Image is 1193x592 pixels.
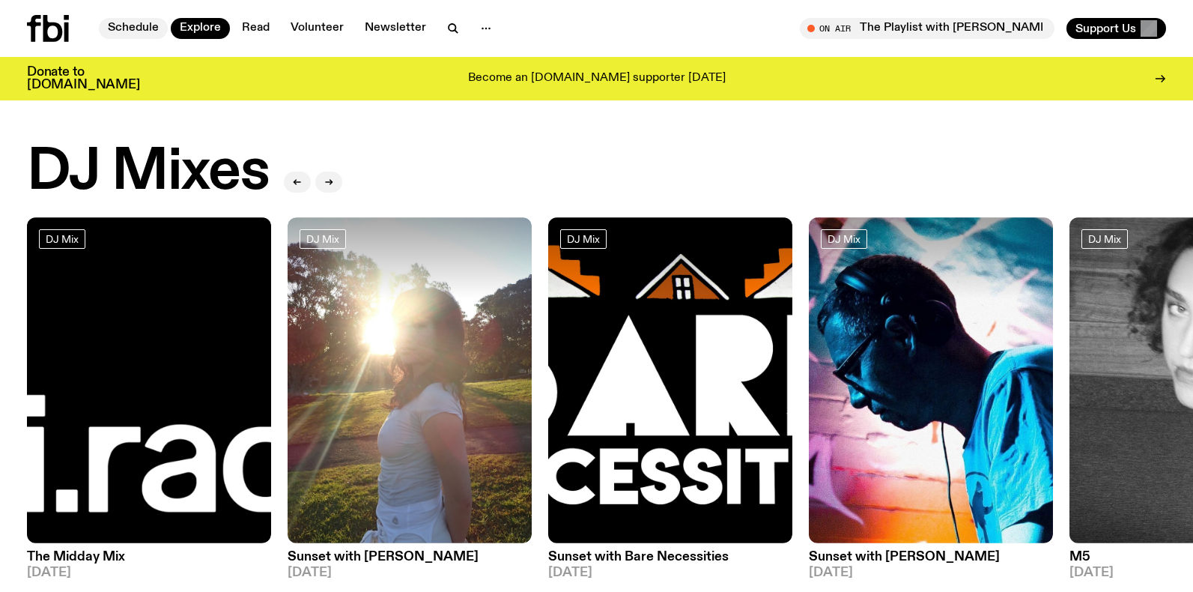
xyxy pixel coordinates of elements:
a: Sunset with [PERSON_NAME][DATE] [809,543,1053,579]
h3: Sunset with Bare Necessities [548,551,792,564]
a: DJ Mix [300,229,346,249]
a: Newsletter [356,18,435,39]
button: On AirThe Playlist with [PERSON_NAME] [800,18,1054,39]
span: DJ Mix [567,233,600,244]
span: DJ Mix [1088,233,1121,244]
span: DJ Mix [306,233,339,244]
span: [DATE] [548,567,792,579]
span: [DATE] [809,567,1053,579]
span: [DATE] [288,567,532,579]
h3: The Midday Mix [27,551,271,564]
a: DJ Mix [821,229,867,249]
span: Support Us [1075,22,1136,35]
a: Read [233,18,279,39]
a: Sunset with [PERSON_NAME][DATE] [288,543,532,579]
h3: Sunset with [PERSON_NAME] [288,551,532,564]
h3: Sunset with [PERSON_NAME] [809,551,1053,564]
a: Schedule [99,18,168,39]
span: DJ Mix [828,233,860,244]
img: Simon Caldwell stands side on, looking downwards. He has headphones on. Behind him is a brightly ... [809,217,1053,543]
a: DJ Mix [39,229,85,249]
a: Sunset with Bare Necessities[DATE] [548,543,792,579]
a: Volunteer [282,18,353,39]
h3: Donate to [DOMAIN_NAME] [27,66,140,91]
a: The Midday Mix[DATE] [27,543,271,579]
a: DJ Mix [560,229,607,249]
a: Explore [171,18,230,39]
span: DJ Mix [46,233,79,244]
p: Become an [DOMAIN_NAME] supporter [DATE] [468,72,726,85]
button: Support Us [1066,18,1166,39]
img: Bare Necessities [548,217,792,543]
h2: DJ Mixes [27,144,269,201]
span: [DATE] [27,567,271,579]
a: DJ Mix [1081,229,1128,249]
